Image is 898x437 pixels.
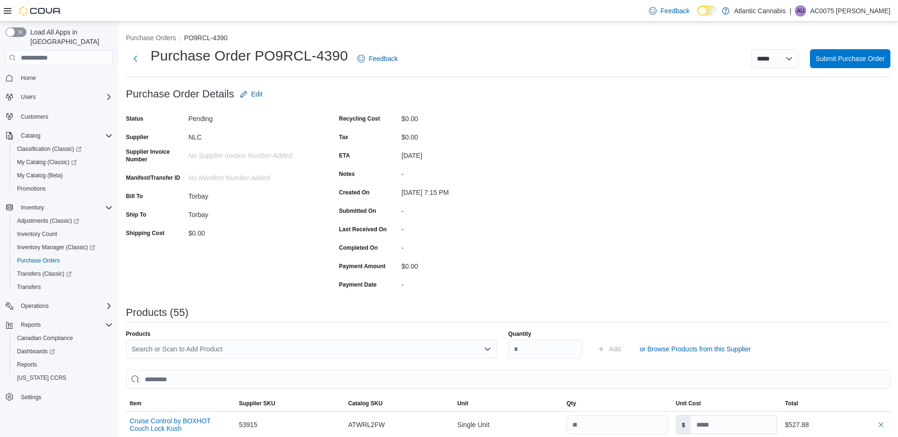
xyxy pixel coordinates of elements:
label: Submitted On [339,207,376,215]
div: $0.00 [401,259,528,270]
button: Users [2,90,116,104]
span: Classification (Classic) [13,143,113,155]
div: [DATE] 7:15 PM [401,185,528,196]
a: Inventory Manager (Classic) [9,241,116,254]
div: NLC [188,130,315,141]
span: Customers [21,113,48,121]
span: Operations [21,302,49,310]
span: Settings [21,393,41,401]
span: Customers [17,110,113,122]
button: Cruise Control by BOXHOT Couch Lock Kush [130,417,231,432]
label: Last Received On [339,226,387,233]
h3: Products (55) [126,307,188,318]
span: Settings [17,391,113,403]
span: My Catalog (Classic) [17,158,77,166]
nav: Complex example [6,67,113,428]
span: Adjustments (Classic) [13,215,113,227]
div: Torbay [188,189,315,200]
span: My Catalog (Classic) [13,157,113,168]
span: Reports [17,361,37,368]
label: Completed On [339,244,378,252]
span: Inventory Manager (Classic) [13,242,113,253]
button: My Catalog (Beta) [9,169,116,182]
a: Adjustments (Classic) [13,215,83,227]
span: Catalog [17,130,113,141]
span: Feedback [369,54,398,63]
span: Adjustments (Classic) [17,217,79,225]
span: Transfers (Classic) [17,270,71,278]
div: No Manifest Number added [188,170,315,182]
a: Reports [13,359,41,370]
a: Classification (Classic) [13,143,85,155]
button: Unit Cost [672,396,782,411]
a: Feedback [645,1,693,20]
span: Inventory [21,204,44,211]
button: Reports [17,319,44,331]
span: Catalog SKU [348,400,382,407]
a: Transfers (Classic) [13,268,75,280]
button: Inventory [2,201,116,214]
span: Unit Cost [676,400,701,407]
a: Purchase Orders [13,255,64,266]
button: Customers [2,109,116,123]
input: Dark Mode [697,6,717,16]
span: Qty [567,400,576,407]
a: Transfers (Classic) [9,267,116,280]
a: Feedback [354,49,401,68]
button: Unit [453,396,563,411]
span: AU [797,5,805,17]
button: Submit Purchase Order [810,49,890,68]
label: Quantity [508,330,532,338]
div: Torbay [188,207,315,218]
label: Products [126,330,151,338]
span: Home [21,74,36,82]
label: Created On [339,189,370,196]
span: Dashboards [17,348,55,355]
span: Classification (Classic) [17,145,81,153]
h3: Purchase Order Details [126,88,234,100]
span: Add [609,344,621,354]
button: Reports [2,318,116,332]
button: PO9RCL-4390 [184,34,228,42]
label: Bill To [126,192,143,200]
label: Status [126,115,143,122]
button: Next [126,49,145,68]
span: Reports [13,359,113,370]
label: Payment Date [339,281,376,288]
button: Inventory [17,202,48,213]
button: Canadian Compliance [9,332,116,345]
button: Settings [2,390,116,404]
div: $0.00 [401,130,528,141]
span: Canadian Compliance [13,332,113,344]
div: $527.88 [785,419,887,430]
button: Reports [9,358,116,371]
p: AC0075 [PERSON_NAME] [810,5,890,17]
label: Manifest/Transfer ID [126,174,180,182]
span: [US_STATE] CCRS [17,374,66,382]
a: Adjustments (Classic) [9,214,116,227]
span: Total [785,400,798,407]
span: Item [130,400,142,407]
span: Feedback [660,6,689,16]
span: Submit Purchase Order [816,54,885,63]
button: Qty [563,396,672,411]
button: Transfers [9,280,116,294]
a: My Catalog (Classic) [13,157,80,168]
div: - [401,222,528,233]
div: [DATE] [401,148,528,159]
button: Purchase Orders [126,34,176,42]
button: Item [126,396,235,411]
span: ATWRL2FW [348,419,385,430]
span: Washington CCRS [13,372,113,384]
button: or Browse Products from this Supplier [636,340,755,358]
p: | [790,5,791,17]
span: My Catalog (Beta) [13,170,113,181]
a: Classification (Classic) [9,142,116,156]
span: Catalog [21,132,40,140]
a: Inventory Count [13,228,61,240]
span: Inventory Count [13,228,113,240]
span: Canadian Compliance [17,334,73,342]
button: Users [17,91,39,103]
div: Single Unit [453,415,563,434]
